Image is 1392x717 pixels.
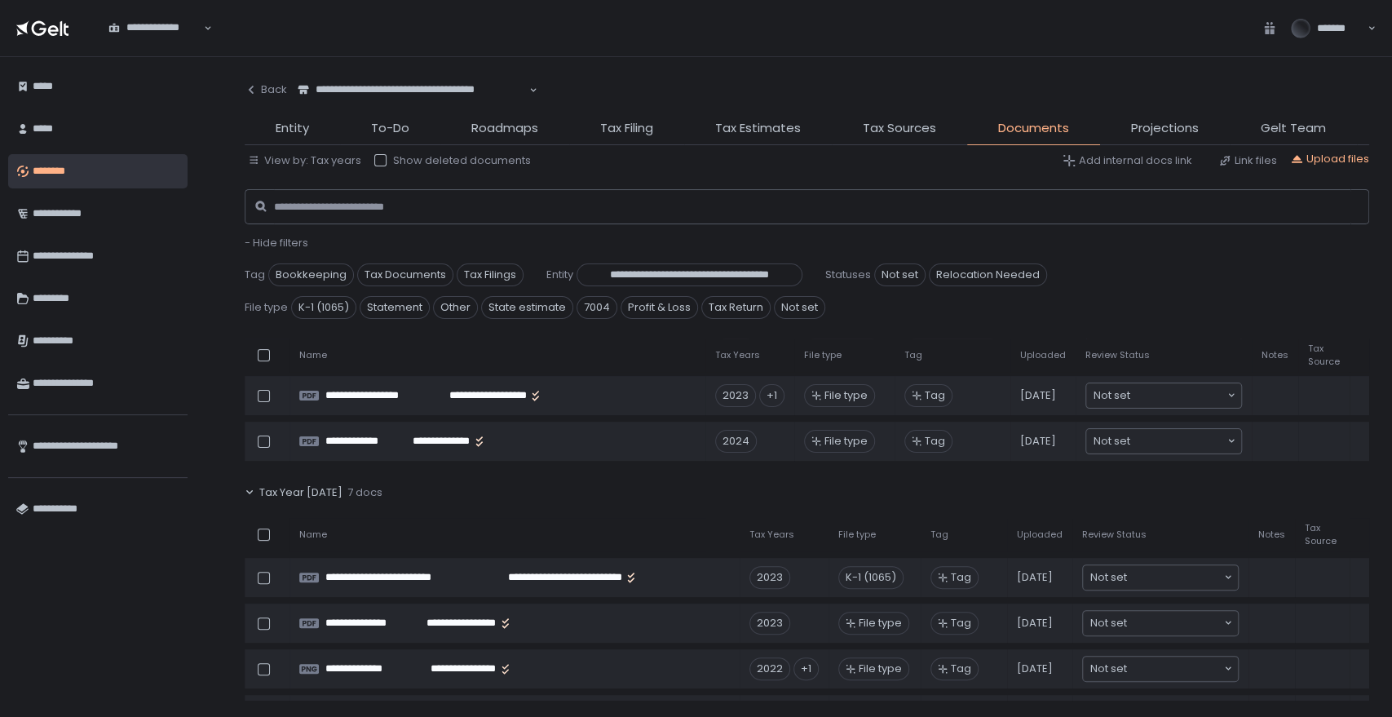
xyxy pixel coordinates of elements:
span: Tag [904,349,922,361]
span: Tax Filing [600,119,653,138]
span: Documents [998,119,1069,138]
input: Search for option [1127,615,1222,631]
span: Relocation Needed [929,263,1047,286]
span: Uploaded [1017,529,1063,541]
button: - Hide filters [245,236,308,250]
span: [DATE] [1020,434,1056,449]
span: Tag [925,388,945,403]
span: Other [433,296,478,319]
span: Name [299,529,327,541]
input: Search for option [108,35,202,51]
span: File type [824,388,868,403]
div: 2023 [715,384,756,407]
div: Search for option [1083,657,1238,681]
div: +1 [759,384,784,407]
span: Tax Return [701,296,771,319]
span: Tax Documents [357,263,453,286]
span: Statement [360,296,430,319]
button: View by: Tax years [248,153,361,168]
div: Search for option [1086,429,1241,454]
span: Tax Estimates [715,119,801,138]
span: File type [859,616,902,631]
span: Tag [951,616,971,631]
span: File type [824,434,868,449]
span: Projections [1131,119,1199,138]
span: Not set [1094,433,1130,449]
span: Not set [1094,387,1130,404]
input: Search for option [1130,387,1226,404]
span: File type [245,300,288,315]
span: Uploaded [1020,349,1066,361]
span: Entity [546,268,573,282]
span: Not set [1090,661,1127,677]
span: Tax Years [749,529,794,541]
button: Link files [1218,153,1277,168]
input: Search for option [1130,433,1226,449]
div: 2023 [749,566,790,589]
span: File type [804,349,842,361]
span: Tax Sources [863,119,936,138]
span: Tax Filings [457,263,524,286]
span: File type [838,529,876,541]
div: 2022 [749,657,790,680]
span: Tax Source [1305,522,1340,547]
button: Add internal docs link [1063,153,1192,168]
div: Search for option [287,73,537,108]
span: Tag [245,268,265,282]
div: +1 [793,657,819,680]
span: Tag [951,662,971,676]
span: State estimate [481,296,573,319]
span: [DATE] [1020,388,1056,403]
span: Not set [774,296,825,319]
span: Tag [930,529,948,541]
div: K-1 (1065) [838,566,904,589]
input: Search for option [298,97,528,113]
span: Gelt Team [1261,119,1326,138]
div: Search for option [98,11,212,46]
div: 2024 [715,430,757,453]
span: - Hide filters [245,235,308,250]
div: Search for option [1083,565,1238,590]
span: 7004 [577,296,617,319]
span: Not set [1090,569,1127,586]
span: Review Status [1082,529,1147,541]
span: [DATE] [1017,616,1053,631]
span: To-Do [371,119,409,138]
span: Tax Source [1308,343,1340,367]
span: Name [299,349,327,361]
button: Back [245,73,287,106]
button: Upload files [1290,152,1369,166]
span: Statuses [825,268,871,282]
span: Tax Year [DATE] [259,485,342,500]
span: Review Status [1085,349,1150,361]
div: Search for option [1083,611,1238,635]
span: Notes [1258,529,1285,541]
span: [DATE] [1017,570,1053,585]
span: Roadmaps [471,119,538,138]
span: 7 docs [347,485,382,500]
div: Back [245,82,287,97]
span: Bookkeeping [268,263,354,286]
span: Entity [276,119,309,138]
div: Search for option [1086,383,1241,408]
input: Search for option [1127,569,1222,586]
span: Tag [925,434,945,449]
input: Search for option [1127,661,1222,677]
span: Not set [1090,615,1127,631]
span: K-1 (1065) [291,296,356,319]
span: Notes [1262,349,1288,361]
span: File type [859,662,902,676]
span: Tax Years [715,349,760,361]
span: Profit & Loss [621,296,698,319]
span: Tag [951,570,971,585]
span: [DATE] [1017,662,1053,676]
span: Not set [874,263,926,286]
div: 2023 [749,612,790,635]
